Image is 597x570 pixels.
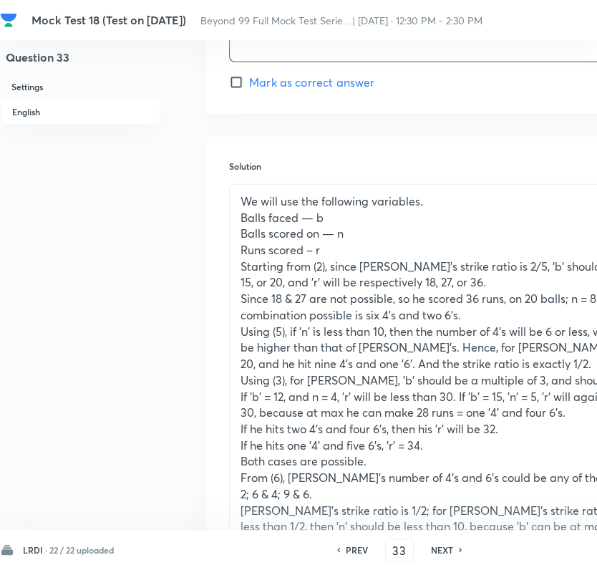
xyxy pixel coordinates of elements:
span: Beyond 99 Full Mock Test Serie... | [DATE] · 12:30 PM - 2:30 PM [200,14,482,27]
h6: 22 / 22 uploaded [49,544,114,556]
span: Mark as correct answer [249,74,374,91]
span: Mock Test 18 (Test on [DATE]) [31,12,186,27]
h6: PREV [346,544,368,556]
h6: LRDI · [23,544,47,556]
h6: NEXT [431,544,453,556]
